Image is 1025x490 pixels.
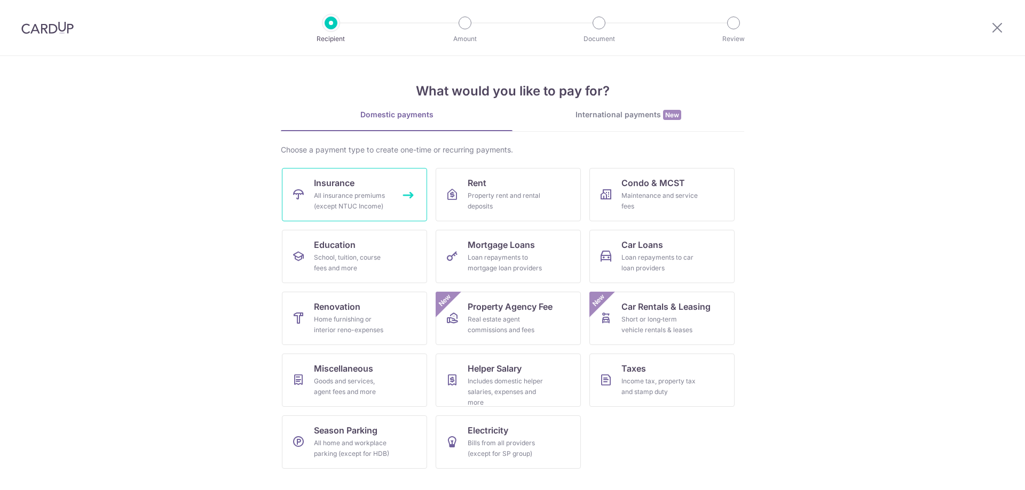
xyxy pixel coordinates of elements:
span: Taxes [621,362,646,375]
a: Mortgage LoansLoan repayments to mortgage loan providers [436,230,581,283]
span: Miscellaneous [314,362,373,375]
span: Season Parking [314,424,377,437]
a: Helper SalaryIncludes domestic helper salaries, expenses and more [436,354,581,407]
a: EducationSchool, tuition, course fees and more [282,230,427,283]
a: InsuranceAll insurance premiums (except NTUC Income) [282,168,427,221]
a: Car LoansLoan repayments to car loan providers [589,230,735,283]
a: RentProperty rent and rental deposits [436,168,581,221]
a: ElectricityBills from all providers (except for SP group) [436,415,581,469]
div: Domestic payments [281,109,512,120]
span: Electricity [468,424,508,437]
div: Bills from all providers (except for SP group) [468,438,545,459]
span: Renovation [314,300,360,313]
div: Loan repayments to car loan providers [621,252,698,274]
p: Document [559,34,638,44]
p: Amount [425,34,504,44]
span: Property Agency Fee [468,300,553,313]
p: Review [694,34,773,44]
span: Helper Salary [468,362,522,375]
div: All home and workplace parking (except for HDB) [314,438,391,459]
a: Property Agency FeeReal estate agent commissions and feesNew [436,292,581,345]
span: Education [314,238,356,251]
img: CardUp [21,21,74,34]
span: Insurance [314,176,354,189]
a: Season ParkingAll home and workplace parking (except for HDB) [282,415,427,469]
div: Home furnishing or interior reno-expenses [314,314,391,335]
div: Property rent and rental deposits [468,190,545,212]
span: Rent [468,176,486,189]
span: Mortgage Loans [468,238,535,251]
span: New [436,292,454,309]
span: New [663,110,681,120]
span: New [590,292,608,309]
div: All insurance premiums (except NTUC Income) [314,190,391,212]
div: International payments [512,109,744,121]
h4: What would you like to pay for? [281,82,744,101]
span: Condo & MCST [621,176,685,189]
a: RenovationHome furnishing or interior reno-expenses [282,292,427,345]
div: School, tuition, course fees and more [314,252,391,274]
div: Real estate agent commissions and fees [468,314,545,335]
span: Car Loans [621,238,663,251]
div: Choose a payment type to create one-time or recurring payments. [281,144,744,155]
a: MiscellaneousGoods and services, agent fees and more [282,354,427,407]
div: Maintenance and service fees [621,190,698,212]
span: Car Rentals & Leasing [621,300,711,313]
p: Recipient [291,34,370,44]
div: Income tax, property tax and stamp duty [621,376,698,397]
a: Car Rentals & LeasingShort or long‑term vehicle rentals & leasesNew [589,292,735,345]
div: Short or long‑term vehicle rentals & leases [621,314,698,335]
a: Condo & MCSTMaintenance and service fees [589,168,735,221]
div: Loan repayments to mortgage loan providers [468,252,545,274]
div: Includes domestic helper salaries, expenses and more [468,376,545,408]
div: Goods and services, agent fees and more [314,376,391,397]
a: TaxesIncome tax, property tax and stamp duty [589,354,735,407]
